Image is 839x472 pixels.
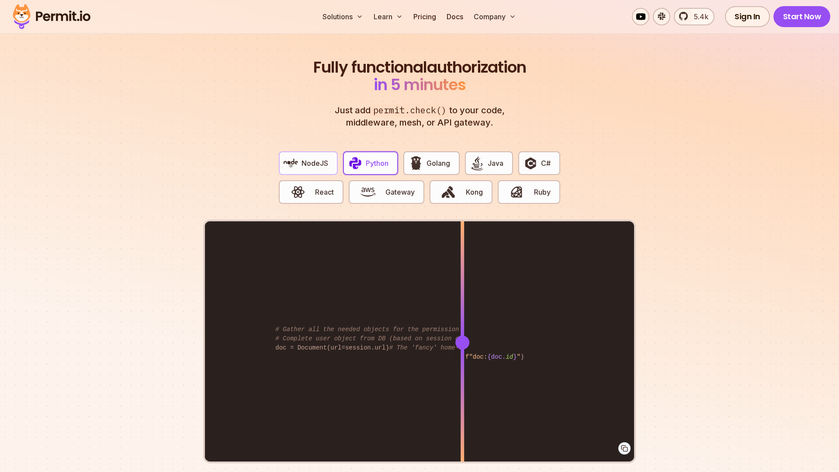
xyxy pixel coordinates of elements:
[488,158,503,168] span: Java
[9,2,94,31] img: Permit logo
[269,318,569,360] code: user = User(session=session) doc = Document(url=session.url) allowed_doc_types = get_allowed_doc_...
[506,353,513,360] span: id
[311,59,528,94] h2: authorization
[466,187,483,197] span: Kong
[370,8,406,25] button: Learn
[371,104,449,117] span: permit.check()
[426,158,450,168] span: Golang
[313,59,427,76] span: Fully functional
[361,185,375,199] img: Gateway
[284,156,298,171] img: NodeJS
[470,156,485,171] img: Java
[773,6,831,27] a: Start Now
[409,156,423,171] img: Golang
[291,185,305,199] img: React
[465,353,520,360] span: f"doc: "
[374,73,466,96] span: in 5 minutes
[315,187,334,197] span: React
[319,8,367,25] button: Solutions
[325,104,514,129] p: Just add to your code, middleware, mesh, or API gateway.
[674,8,714,25] a: 5.4k
[441,185,456,199] img: Kong
[523,156,538,171] img: C#
[541,158,551,168] span: C#
[410,8,440,25] a: Pricing
[725,6,770,27] a: Sign In
[470,8,520,25] button: Company
[275,326,481,333] span: # Gather all the needed objects for the permission check
[348,156,363,171] img: Python
[509,185,524,199] img: Ruby
[385,187,415,197] span: Gateway
[389,344,613,351] span: # The 'fancy' home-brewed auth-z layer (Someone wrote [DATE])
[275,335,562,342] span: # Complete user object from DB (based on session object, only 3 DB queries...)
[487,353,517,360] span: {doc. }
[302,158,328,168] span: NodeJS
[443,8,467,25] a: Docs
[366,158,388,168] span: Python
[534,187,551,197] span: Ruby
[689,11,708,22] span: 5.4k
